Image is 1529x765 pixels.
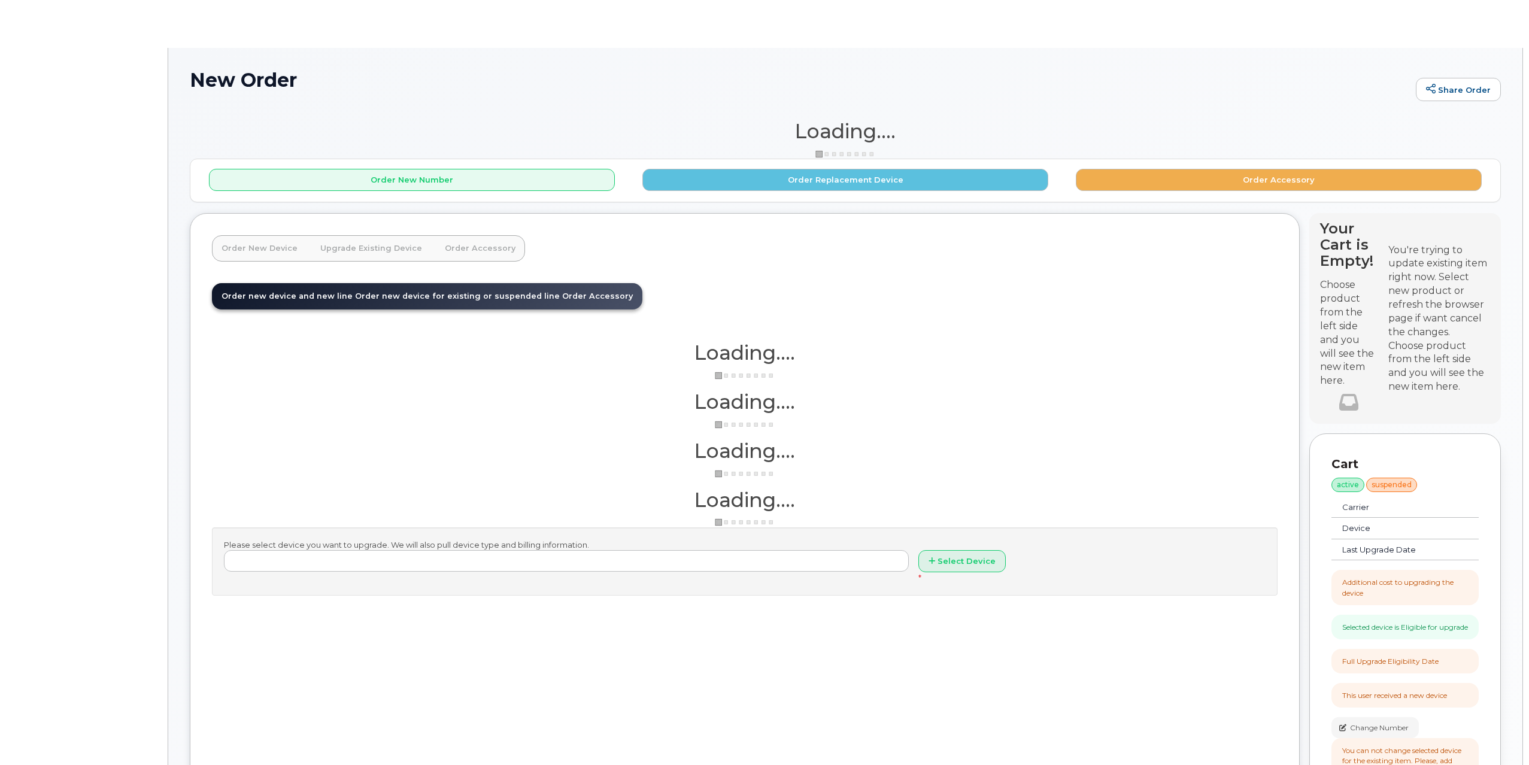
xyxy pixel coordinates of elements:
button: Change Number [1331,717,1419,738]
td: Last Upgrade Date [1331,539,1452,561]
h1: Loading.... [190,120,1501,142]
div: Full Upgrade Eligibility Date [1342,656,1439,666]
div: Choose product from the left side and you will see the new item here. [1388,339,1490,394]
div: This user received a new device [1342,690,1447,700]
td: Device [1331,518,1452,539]
h1: New Order [190,69,1410,90]
button: Order New Number [209,169,615,191]
h1: Loading.... [212,440,1278,462]
div: suspended [1366,478,1417,492]
div: Selected device is Eligible for upgrade [1342,622,1468,632]
h1: Loading.... [212,489,1278,511]
a: Order Accessory [435,235,525,262]
span: Change Number [1350,722,1409,733]
button: Order Accessory [1076,169,1482,191]
a: Order New Device [212,235,307,262]
h1: Loading.... [212,391,1278,412]
span: Order new device and new line [222,292,353,300]
div: Please select device you want to upgrade. We will also pull device type and billing information. [212,527,1278,596]
img: ajax-loader-3a6953c30dc77f0bf724df975f13086db4f4c1262e45940f03d1251963f1bf2e.gif [815,150,875,159]
p: Choose product from the left side and you will see the new item here. [1320,278,1378,388]
p: Cart [1331,456,1479,473]
td: Carrier [1331,497,1452,518]
button: Select Device [918,550,1006,572]
img: ajax-loader-3a6953c30dc77f0bf724df975f13086db4f4c1262e45940f03d1251963f1bf2e.gif [715,518,775,527]
div: active [1331,478,1364,492]
span: Order Accessory [562,292,633,300]
h4: Your Cart is Empty! [1320,220,1378,269]
a: Upgrade Existing Device [311,235,432,262]
span: Order new device for existing or suspended line [355,292,560,300]
h1: Loading.... [212,342,1278,363]
img: ajax-loader-3a6953c30dc77f0bf724df975f13086db4f4c1262e45940f03d1251963f1bf2e.gif [715,469,775,478]
img: ajax-loader-3a6953c30dc77f0bf724df975f13086db4f4c1262e45940f03d1251963f1bf2e.gif [715,371,775,380]
button: Order Replacement Device [642,169,1048,191]
div: You're trying to update existing item right now. Select new product or refresh the browser page i... [1388,244,1490,339]
img: ajax-loader-3a6953c30dc77f0bf724df975f13086db4f4c1262e45940f03d1251963f1bf2e.gif [715,420,775,429]
div: Additional cost to upgrading the device [1342,577,1468,597]
a: Share Order [1416,78,1501,102]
